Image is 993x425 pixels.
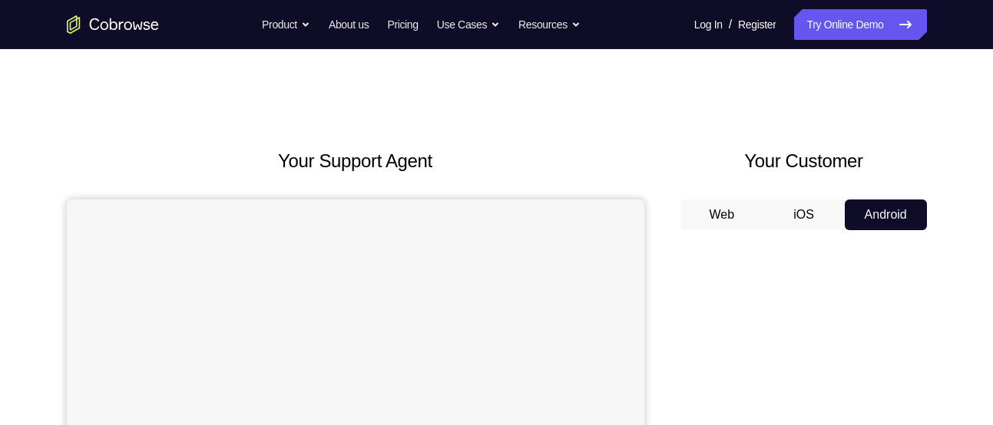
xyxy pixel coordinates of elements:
button: Android [845,199,927,230]
a: Log In [694,9,723,40]
button: Product [262,9,310,40]
h2: Your Support Agent [67,147,644,175]
a: Pricing [387,9,418,40]
button: Web [681,199,763,230]
button: Use Cases [437,9,500,40]
a: Try Online Demo [794,9,926,40]
a: About us [329,9,369,40]
a: Register [738,9,776,40]
a: Go to the home page [67,15,159,34]
button: Resources [518,9,581,40]
button: iOS [763,199,845,230]
h2: Your Customer [681,147,927,175]
span: / [729,15,732,34]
